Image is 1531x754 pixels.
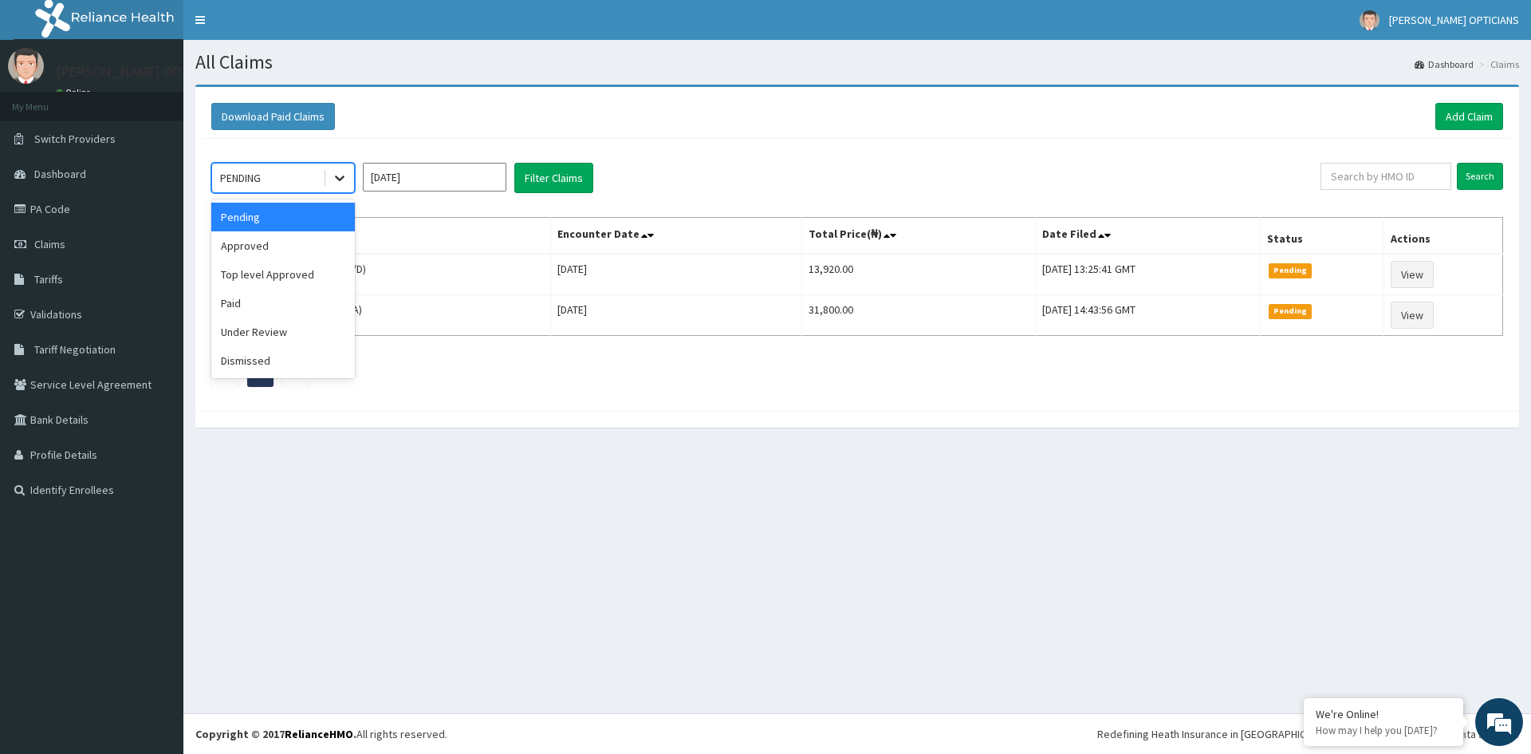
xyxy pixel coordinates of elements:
[1475,57,1519,71] li: Claims
[183,713,1531,754] footer: All rights reserved.
[1269,263,1313,278] span: Pending
[802,295,1035,336] td: 31,800.00
[1316,724,1451,737] p: How may I help you today?
[1391,261,1434,288] a: View
[211,318,355,346] div: Under Review
[30,80,65,120] img: d_794563401_company_1708531726252_794563401
[363,163,506,191] input: Select Month and Year
[56,65,231,79] p: [PERSON_NAME] OPTICIANS
[1457,163,1503,190] input: Search
[211,103,335,130] button: Download Paid Claims
[1391,302,1434,329] a: View
[1435,103,1503,130] a: Add Claim
[211,231,355,260] div: Approved
[1035,254,1260,295] td: [DATE] 13:25:41 GMT
[212,295,551,336] td: [PERSON_NAME] (PLL/10183/A)
[83,89,268,110] div: Chat with us now
[92,201,220,362] span: We're online!
[1360,10,1379,30] img: User Image
[220,170,261,186] div: PENDING
[34,132,116,146] span: Switch Providers
[34,272,63,286] span: Tariffs
[212,218,551,255] th: Name
[211,260,355,289] div: Top level Approved
[550,218,802,255] th: Encounter Date
[285,727,353,741] a: RelianceHMO
[195,727,356,741] strong: Copyright © 2017 .
[1383,218,1502,255] th: Actions
[34,342,116,357] span: Tariff Negotiation
[1260,218,1383,255] th: Status
[195,52,1519,73] h1: All Claims
[211,203,355,231] div: Pending
[802,218,1035,255] th: Total Price(₦)
[1035,218,1260,255] th: Date Filed
[550,295,802,336] td: [DATE]
[34,237,65,251] span: Claims
[211,289,355,318] div: Paid
[8,48,44,84] img: User Image
[1389,13,1519,27] span: [PERSON_NAME] OPTICIANS
[1035,295,1260,336] td: [DATE] 14:43:56 GMT
[212,254,551,295] td: [PERSON_NAME] (HSS/10038/D)
[1320,163,1451,190] input: Search by HMO ID
[262,8,300,46] div: Minimize live chat window
[8,436,304,491] textarea: Type your message and hit 'Enter'
[56,87,94,98] a: Online
[1316,707,1451,721] div: We're Online!
[514,163,593,193] button: Filter Claims
[550,254,802,295] td: [DATE]
[34,167,86,181] span: Dashboard
[1269,304,1313,318] span: Pending
[802,254,1035,295] td: 13,920.00
[1415,57,1474,71] a: Dashboard
[1097,726,1519,742] div: Redefining Heath Insurance in [GEOGRAPHIC_DATA] using Telemedicine and Data Science!
[211,346,355,375] div: Dismissed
